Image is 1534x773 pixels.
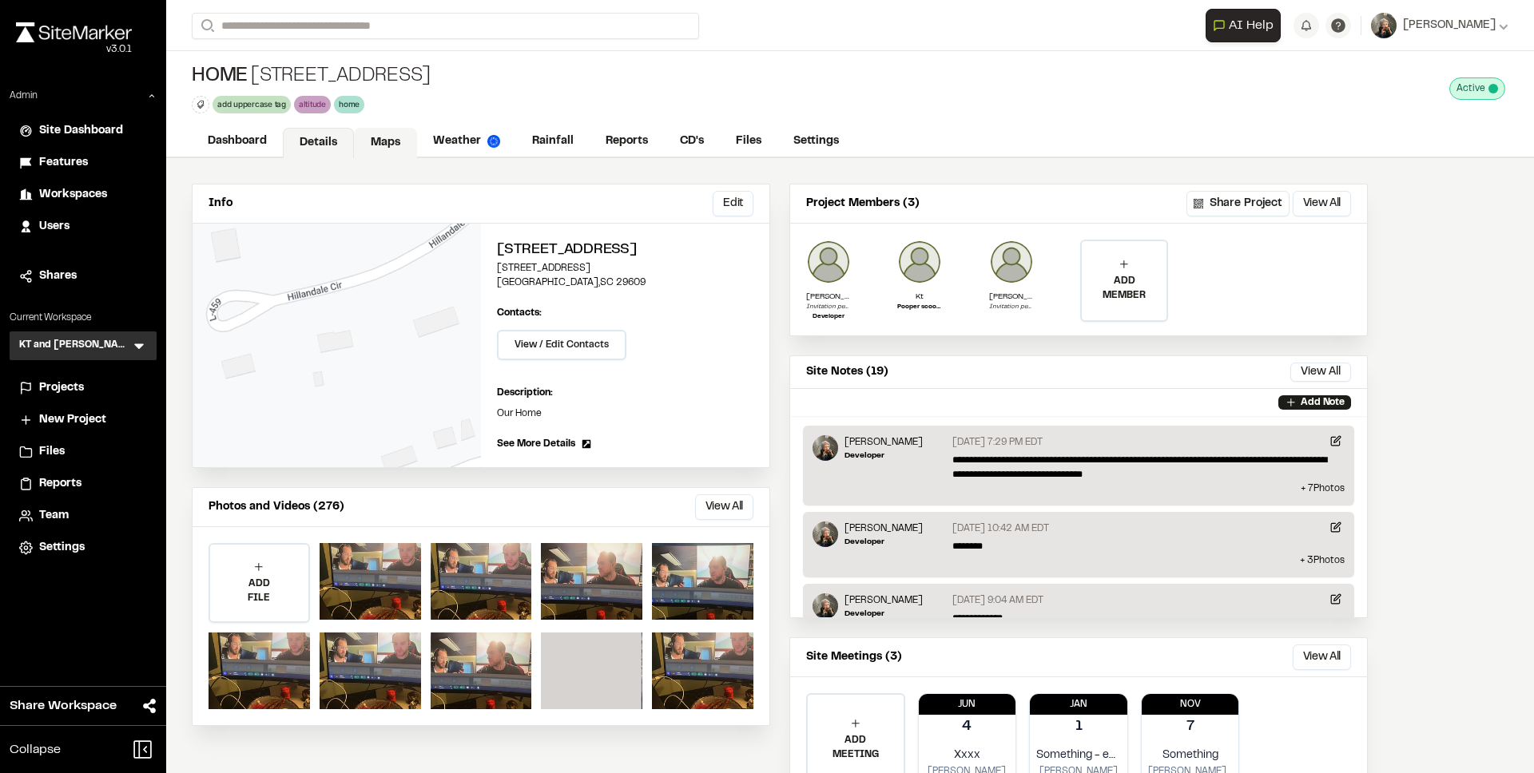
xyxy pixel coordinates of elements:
p: ADD MEMBER [1082,274,1166,303]
span: [PERSON_NAME] [1403,17,1496,34]
p: Jan [1030,697,1127,712]
p: Add Note [1301,395,1345,410]
a: Reports [590,126,664,157]
div: add uppercase tag [213,96,291,113]
p: Developer [844,536,923,548]
p: [PERSON_NAME] [844,521,923,536]
span: Collapse [10,740,61,759]
a: Site Dashboard [19,122,147,140]
a: Files [720,126,777,157]
img: Kt [897,240,942,284]
p: + 7 Photo s [813,482,1345,496]
p: Current Workspace [10,311,157,325]
a: Projects [19,379,147,397]
a: Settings [777,126,855,157]
div: Open AI Assistant [1206,9,1287,42]
h3: KT and [PERSON_NAME] [19,338,131,354]
a: Weather [417,126,516,157]
p: [GEOGRAPHIC_DATA] , SC 29609 [497,276,753,290]
img: User [1371,13,1397,38]
button: Open AI Assistant [1206,9,1281,42]
p: [PERSON_NAME][EMAIL_ADDRESS][DOMAIN_NAME] [989,291,1034,303]
span: Projects [39,379,84,397]
p: Admin [10,89,38,103]
div: This project is active and counting against your active project count. [1449,77,1505,100]
p: Nov [1142,697,1239,712]
span: AI Help [1229,16,1274,35]
p: 4 [962,716,972,738]
button: Search [192,13,221,39]
a: Reports [19,475,147,493]
p: Info [209,195,232,212]
img: precipai.png [487,135,500,148]
p: Xxxx [925,747,1010,764]
span: See More Details [497,437,575,451]
a: Workspaces [19,186,147,204]
p: [DATE] 10:42 AM EDT [952,521,1049,536]
button: Share Project [1186,191,1290,216]
p: Developer [844,450,923,462]
img: Tom Evans [813,435,838,461]
span: New Project [39,411,106,429]
img: Tom Evans [813,593,838,619]
div: Oh geez...please don't... [16,42,132,57]
span: Share Workspace [10,696,117,716]
span: Settings [39,539,85,557]
span: Users [39,218,70,236]
a: Team [19,507,147,525]
p: 7 [1186,716,1194,738]
a: Files [19,443,147,461]
span: Workspaces [39,186,107,204]
p: 1 [1075,716,1083,738]
button: View All [695,494,753,520]
p: ADD MEETING [808,733,904,762]
p: Something - edited [1036,747,1121,764]
button: View / Edit Contacts [497,330,626,360]
div: altitude [294,96,331,113]
span: HOME [192,64,248,89]
p: Site Notes (19) [806,363,888,381]
h2: [STREET_ADDRESS] [497,240,753,261]
p: Site Meetings (3) [806,648,902,666]
span: Shares [39,268,77,285]
p: Contacts: [497,306,542,320]
span: Team [39,507,69,525]
p: Developer [806,312,851,322]
p: Description: [497,386,753,400]
span: Active [1457,81,1485,96]
button: Edit Tags [192,96,209,113]
a: Settings [19,539,147,557]
a: Users [19,218,147,236]
button: [PERSON_NAME] [1371,13,1508,38]
img: Tom Evans [evanstv] [806,240,851,284]
img: Tom Evans [813,521,838,547]
p: Our Home [497,406,753,421]
button: Edit [713,191,753,216]
span: Files [39,443,65,461]
p: [DATE] 7:29 PM EDT [952,435,1043,450]
p: Pooper scooper [897,303,942,312]
p: Photos and Videos (276) [209,498,344,516]
a: Maps [354,128,417,158]
p: [PERSON_NAME] [844,593,923,608]
p: ADD FILE [210,577,308,605]
span: Reports [39,475,81,493]
p: Invitation pending [989,303,1034,312]
a: Shares [19,268,147,285]
p: Project Members (3) [806,195,920,212]
a: Details [283,128,354,158]
p: [STREET_ADDRESS] [497,261,753,276]
img: rebrand.png [16,22,132,42]
div: home [334,96,364,113]
span: Site Dashboard [39,122,123,140]
a: Features [19,154,147,172]
button: View All [1293,191,1351,216]
span: This project is active and counting against your active project count. [1488,84,1498,93]
button: View All [1293,644,1351,670]
a: New Project [19,411,147,429]
button: View All [1290,363,1351,382]
p: Developer [844,608,923,620]
p: [PERSON_NAME] [844,435,923,450]
img: user_empty.png [989,240,1034,284]
p: Kt [897,291,942,303]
